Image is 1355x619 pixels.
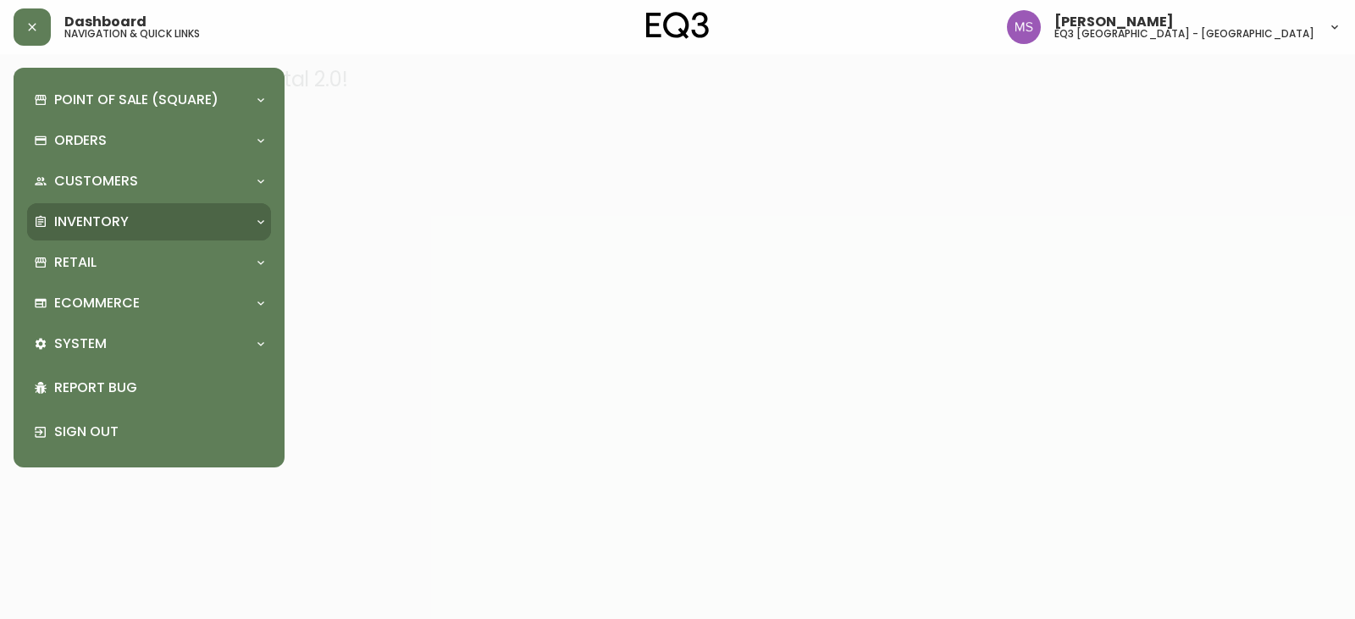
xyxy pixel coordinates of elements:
[1054,29,1314,39] h5: eq3 [GEOGRAPHIC_DATA] - [GEOGRAPHIC_DATA]
[27,122,271,159] div: Orders
[27,163,271,200] div: Customers
[54,131,107,150] p: Orders
[27,203,271,240] div: Inventory
[54,379,264,397] p: Report Bug
[1054,15,1174,29] span: [PERSON_NAME]
[54,334,107,353] p: System
[27,81,271,119] div: Point of Sale (Square)
[646,12,709,39] img: logo
[54,172,138,191] p: Customers
[54,294,140,312] p: Ecommerce
[27,285,271,322] div: Ecommerce
[27,325,271,362] div: System
[1007,10,1041,44] img: 1b6e43211f6f3cc0b0729c9049b8e7af
[27,244,271,281] div: Retail
[54,213,129,231] p: Inventory
[27,366,271,410] div: Report Bug
[54,423,264,441] p: Sign Out
[54,91,218,109] p: Point of Sale (Square)
[54,253,97,272] p: Retail
[64,29,200,39] h5: navigation & quick links
[27,410,271,454] div: Sign Out
[64,15,147,29] span: Dashboard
